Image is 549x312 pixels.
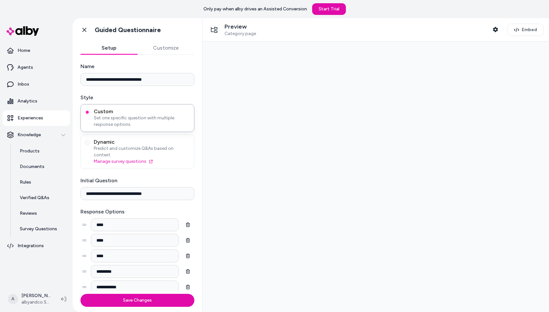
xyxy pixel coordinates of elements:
[312,3,346,15] a: Start Trial
[80,177,194,185] label: Initial Question
[20,210,37,217] p: Reviews
[85,140,90,145] button: DynamicPredict and customize Q&As based on context.Manage survey questions
[80,63,194,70] label: Name
[3,238,70,254] a: Integrations
[80,294,194,307] button: Save Changes
[225,23,256,30] p: Preview
[18,115,43,121] p: Experiences
[13,159,70,174] a: Documents
[80,208,194,216] label: Response Options
[225,31,256,37] span: Category page
[3,93,70,109] a: Analytics
[94,108,190,115] span: Custom
[20,163,44,170] p: Documents
[21,293,51,299] p: [PERSON_NAME]
[3,127,70,143] button: Knowledge
[18,81,29,88] p: Inbox
[13,143,70,159] a: Products
[18,47,30,54] p: Home
[18,243,44,249] p: Integrations
[203,6,307,12] p: Only pay when alby drives an Assisted Conversion
[138,42,195,54] button: Customize
[95,26,161,34] h1: Guided Questionnaire
[6,26,39,36] img: alby Logo
[80,94,194,102] label: Style
[13,174,70,190] a: Rules
[85,110,90,115] button: CustomSet one specific question with multiple response options.
[20,226,57,232] p: Survey Questions
[94,139,190,145] span: Dynamic
[20,148,40,154] p: Products
[18,64,33,71] p: Agents
[3,60,70,75] a: Agents
[20,179,31,186] p: Rules
[94,158,190,165] a: Manage survey questions
[80,42,138,54] button: Setup
[18,98,37,104] p: Analytics
[94,145,190,158] span: Predict and customize Q&As based on context.
[13,206,70,221] a: Reviews
[13,190,70,206] a: Verified Q&As
[3,110,70,126] a: Experiences
[94,115,190,128] span: Set one specific question with multiple response options.
[13,221,70,237] a: Survey Questions
[507,24,544,36] button: Embed
[522,27,537,33] span: Embed
[3,43,70,58] a: Home
[3,77,70,92] a: Inbox
[18,132,41,138] p: Knowledge
[8,294,18,304] span: A
[21,299,51,306] span: albyandco SolCon
[20,195,49,201] p: Verified Q&As
[4,289,56,309] button: A[PERSON_NAME]albyandco SolCon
